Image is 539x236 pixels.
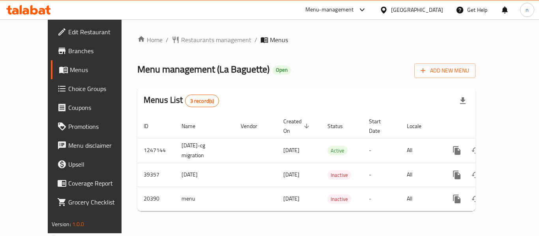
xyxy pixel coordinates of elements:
span: [DATE] [283,145,299,155]
span: Start Date [369,117,391,136]
td: [DATE] [175,163,234,187]
span: ID [144,121,159,131]
a: Grocery Checklist [51,193,138,212]
a: Restaurants management [172,35,251,45]
span: Name [182,121,206,131]
td: - [363,187,401,211]
button: Change Status [466,190,485,208]
span: Locale [407,121,432,131]
td: menu [175,187,234,211]
div: [GEOGRAPHIC_DATA] [391,6,443,14]
span: [DATE] [283,169,299,180]
button: more [447,141,466,160]
a: Coupons [51,98,138,117]
span: Status [328,121,353,131]
span: Coupons [68,103,131,112]
td: [DATE]-cg migration [175,138,234,163]
a: Home [137,35,163,45]
span: Restaurants management [181,35,251,45]
span: Created On [283,117,312,136]
span: Menu disclaimer [68,141,131,150]
span: Inactive [328,195,351,204]
span: 1.0.0 [72,219,84,229]
td: All [401,187,441,211]
div: Inactive [328,194,351,204]
a: Promotions [51,117,138,136]
span: Edit Restaurant [68,27,131,37]
span: Menus [270,35,288,45]
div: Open [273,65,291,75]
span: Version: [52,219,71,229]
span: Open [273,67,291,73]
span: n [526,6,529,14]
a: Branches [51,41,138,60]
li: / [255,35,257,45]
span: Inactive [328,171,351,180]
span: Branches [68,46,131,56]
span: Menus [70,65,131,74]
button: Change Status [466,165,485,184]
span: [DATE] [283,193,299,204]
span: 3 record(s) [185,97,219,105]
button: more [447,190,466,208]
span: Coverage Report [68,178,131,188]
a: Choice Groups [51,79,138,98]
a: Menu disclaimer [51,136,138,155]
a: Edit Restaurant [51,22,138,41]
td: 20390 [137,187,175,211]
div: Menu-management [305,5,354,15]
button: Add New Menu [414,63,475,78]
div: Total records count [185,95,219,107]
div: Inactive [328,170,351,180]
a: Coverage Report [51,174,138,193]
h2: Menus List [144,94,219,107]
div: Export file [453,91,472,110]
span: Add New Menu [421,66,469,76]
th: Actions [441,114,530,138]
span: Grocery Checklist [68,197,131,207]
td: - [363,138,401,163]
table: enhanced table [137,114,530,211]
a: Menus [51,60,138,79]
nav: breadcrumb [137,35,475,45]
span: Choice Groups [68,84,131,93]
span: Vendor [241,121,268,131]
button: more [447,165,466,184]
span: Menu management ( La Baguette ) [137,60,269,78]
td: - [363,163,401,187]
span: Promotions [68,122,131,131]
td: All [401,138,441,163]
span: Upsell [68,160,131,169]
li: / [166,35,168,45]
td: All [401,163,441,187]
span: Active [328,146,348,155]
a: Upsell [51,155,138,174]
td: 1247144 [137,138,175,163]
td: 39357 [137,163,175,187]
